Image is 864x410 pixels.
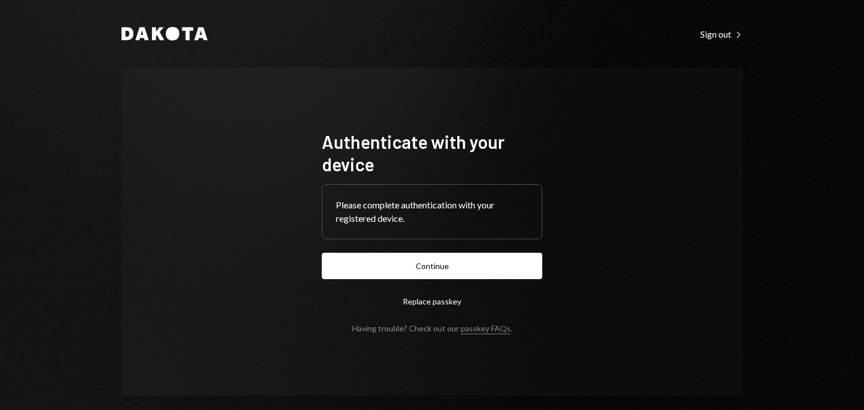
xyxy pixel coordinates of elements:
[322,288,542,315] button: Replace passkey
[336,198,528,225] div: Please complete authentication with your registered device.
[461,324,511,334] a: passkey FAQs
[700,29,742,40] div: Sign out
[700,28,742,40] a: Sign out
[322,130,542,175] h1: Authenticate with your device
[322,253,542,279] button: Continue
[352,324,512,333] div: Having trouble? Check out our .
